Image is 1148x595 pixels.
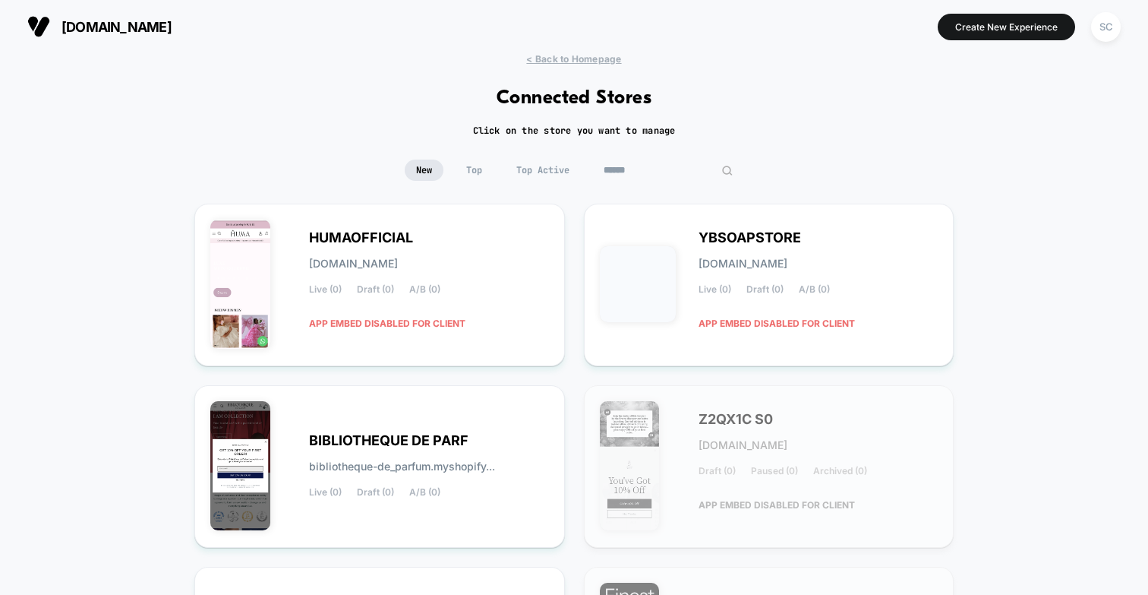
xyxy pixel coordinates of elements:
span: A/B (0) [799,284,830,295]
img: edit [721,165,733,176]
img: Visually logo [27,15,50,38]
span: [DOMAIN_NAME] [699,258,787,269]
span: A/B (0) [409,487,440,498]
span: Live (0) [309,284,342,295]
span: [DOMAIN_NAME] [699,440,787,451]
span: Z2QX1C S0 [699,414,773,425]
span: [DOMAIN_NAME] [309,258,398,269]
span: New [405,160,443,181]
span: Live (0) [309,487,342,498]
img: HUMAOFFICIAL [210,220,270,349]
span: Archived (0) [813,466,867,476]
h2: Click on the store you want to manage [473,125,676,137]
span: Draft (0) [357,487,394,498]
span: HUMAOFFICIAL [309,233,413,243]
span: Draft (0) [357,284,394,295]
span: BIBLIOTHEQUE DE PARF [309,435,468,446]
img: BIBLIOTHEQUE_DE_PARFUM [210,401,270,530]
img: YBSOAPSTORE [600,246,676,322]
span: YBSOAPSTORE [699,233,801,243]
span: Draft (0) [699,466,736,476]
span: APP EMBED DISABLED FOR CLIENT [309,310,465,337]
span: APP EMBED DISABLED FOR CLIENT [699,492,855,518]
button: Create New Experience [938,14,1075,40]
span: A/B (0) [409,284,440,295]
span: Paused (0) [751,466,798,476]
button: [DOMAIN_NAME] [23,14,176,39]
span: bibliotheque-de_parfum.myshopify... [309,461,495,472]
span: Draft (0) [746,284,784,295]
h1: Connected Stores [497,87,652,109]
span: [DOMAIN_NAME] [61,19,172,35]
span: < Back to Homepage [526,53,621,65]
span: APP EMBED DISABLED FOR CLIENT [699,310,855,337]
div: SC [1091,12,1121,42]
span: Top [455,160,494,181]
span: Live (0) [699,284,731,295]
span: Top Active [505,160,581,181]
img: Z2QX1C_S0 [600,401,660,530]
button: SC [1086,11,1125,43]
